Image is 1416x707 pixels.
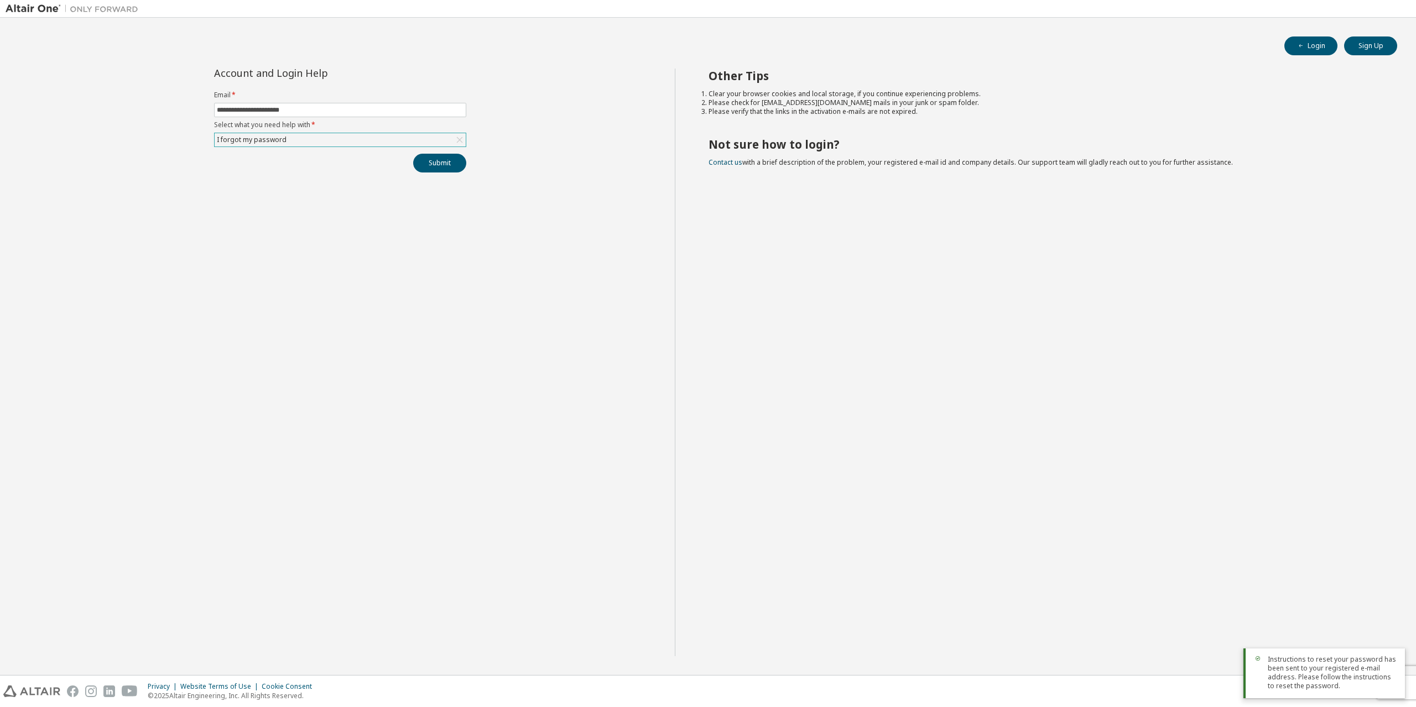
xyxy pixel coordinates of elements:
[67,685,79,697] img: facebook.svg
[103,685,115,697] img: linkedin.svg
[214,121,466,129] label: Select what you need help with
[709,107,1378,116] li: Please verify that the links in the activation e-mails are not expired.
[85,685,97,697] img: instagram.svg
[709,137,1378,151] h2: Not sure how to login?
[709,90,1378,98] li: Clear your browser cookies and local storage, if you continue experiencing problems.
[709,98,1378,107] li: Please check for [EMAIL_ADDRESS][DOMAIN_NAME] mails in your junk or spam folder.
[148,682,180,691] div: Privacy
[180,682,262,691] div: Website Terms of Use
[122,685,138,697] img: youtube.svg
[215,134,288,146] div: I forgot my password
[262,682,319,691] div: Cookie Consent
[6,3,144,14] img: Altair One
[214,91,466,99] label: Email
[709,158,742,167] a: Contact us
[148,691,319,700] p: © 2025 Altair Engineering, Inc. All Rights Reserved.
[1344,36,1397,55] button: Sign Up
[413,154,466,172] button: Submit
[1284,36,1337,55] button: Login
[709,158,1233,167] span: with a brief description of the problem, your registered e-mail id and company details. Our suppo...
[215,133,466,146] div: I forgot my password
[1268,655,1396,690] span: Instructions to reset your password has been sent to your registered e-mail address. Please follo...
[3,685,60,697] img: altair_logo.svg
[214,69,416,77] div: Account and Login Help
[709,69,1378,83] h2: Other Tips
